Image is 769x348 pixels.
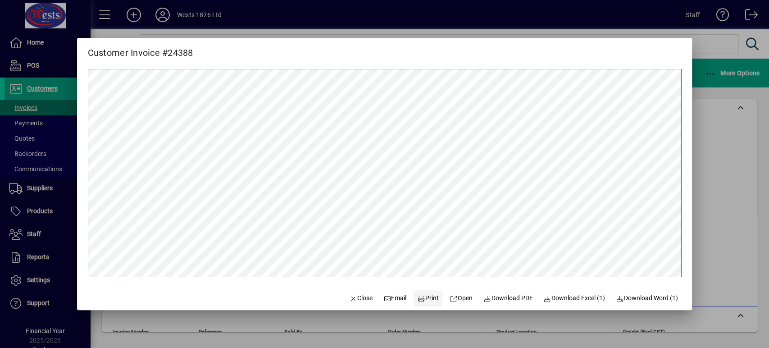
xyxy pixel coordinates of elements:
span: Open [450,293,473,303]
span: Download Word (1) [616,293,678,303]
button: Email [380,290,410,307]
span: Email [383,293,407,303]
h2: Customer Invoice #24388 [77,38,204,60]
button: Download Word (1) [612,290,682,307]
button: Print [414,290,442,307]
a: Download PDF [480,290,537,307]
span: Download PDF [483,293,533,303]
span: Download Excel (1) [543,293,605,303]
span: Close [349,293,373,303]
a: Open [446,290,476,307]
span: Print [418,293,439,303]
button: Close [346,290,376,307]
button: Download Excel (1) [540,290,609,307]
